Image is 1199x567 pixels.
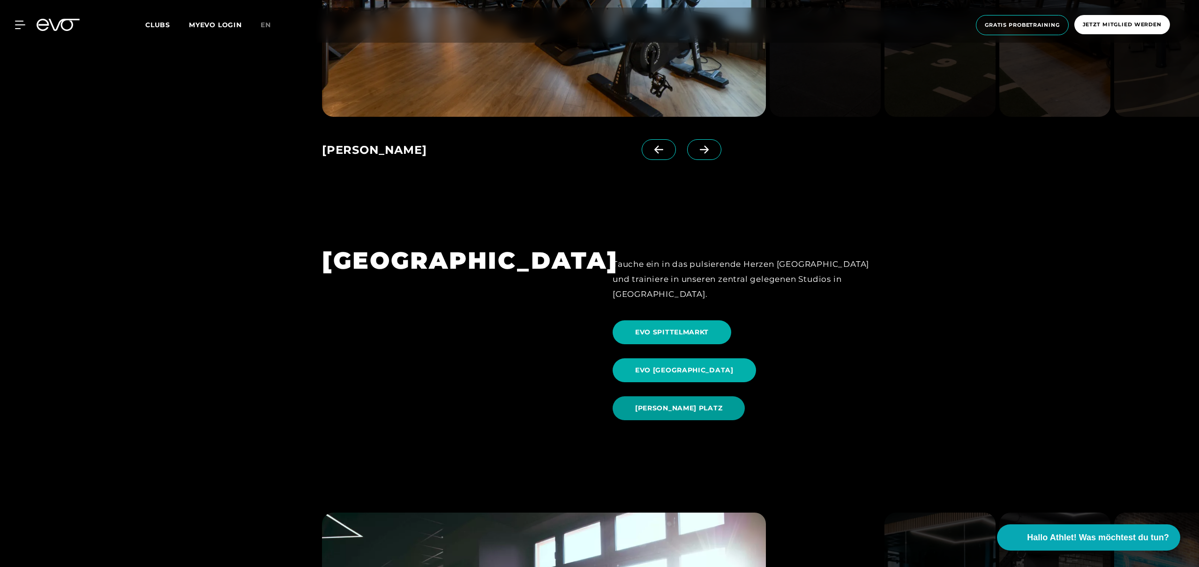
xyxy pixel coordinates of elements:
[613,313,735,351] a: EVO SPITTELMARKT
[635,365,734,375] span: EVO [GEOGRAPHIC_DATA]
[261,20,282,30] a: en
[613,351,760,389] a: EVO [GEOGRAPHIC_DATA]
[613,257,877,302] div: Tauche ein in das pulsierende Herzen [GEOGRAPHIC_DATA] und trainiere in unseren zentral gelegenen...
[145,21,170,29] span: Clubs
[635,327,709,337] span: EVO SPITTELMARKT
[1083,21,1162,29] span: Jetzt Mitglied werden
[997,524,1180,551] button: Hallo Athlet! Was möchtest du tun?
[613,389,749,427] a: [PERSON_NAME] PLATZ
[189,21,242,29] a: MYEVO LOGIN
[635,403,722,413] span: [PERSON_NAME] PLATZ
[261,21,271,29] span: en
[1072,15,1173,35] a: Jetzt Mitglied werden
[973,15,1072,35] a: Gratis Probetraining
[1027,531,1169,544] span: Hallo Athlet! Was möchtest du tun?
[322,245,586,276] h1: [GEOGRAPHIC_DATA]
[985,21,1060,29] span: Gratis Probetraining
[145,20,189,29] a: Clubs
